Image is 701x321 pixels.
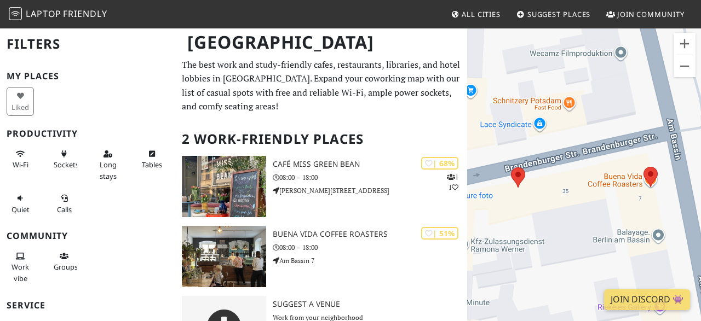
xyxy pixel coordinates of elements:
button: Tables [138,145,165,174]
span: People working [12,262,29,283]
p: [PERSON_NAME][STREET_ADDRESS] [273,185,468,196]
a: Join Discord 👾 [604,289,690,310]
button: Work vibe [7,247,34,287]
span: Power sockets [54,160,79,170]
h2: 2 Work-Friendly Places [182,122,461,156]
button: Vergrößern [674,33,696,55]
button: Verkleinern [674,55,696,77]
span: Group tables [54,262,78,272]
img: Café Miss Green Bean [182,156,266,217]
span: Join Community [617,9,685,19]
a: Suggest Places [512,4,595,24]
a: Café Miss Green Bean | 68% 11 Café Miss Green Bean 08:00 – 18:00 [PERSON_NAME][STREET_ADDRESS] [175,156,467,217]
img: LaptopFriendly [9,7,22,20]
span: Work-friendly tables [142,160,162,170]
h3: My Places [7,71,169,81]
h3: Community [7,231,169,241]
p: Am Bassin 7 [273,255,468,266]
span: All Cities [462,9,501,19]
button: Groups [50,247,78,276]
a: Join Community [602,4,689,24]
button: Calls [50,189,78,218]
button: Wi-Fi [7,145,34,174]
h3: Café Miss Green Bean [273,160,468,169]
span: Stable Wi-Fi [13,160,28,170]
h3: Buena Vida Coffee Roasters [273,230,468,239]
a: LaptopFriendly LaptopFriendly [9,5,107,24]
span: Long stays [100,160,117,180]
h3: Productivity [7,129,169,139]
img: Buena Vida Coffee Roasters [182,226,266,287]
span: Suggest Places [527,9,591,19]
h2: Filters [7,27,169,61]
span: Quiet [12,205,30,214]
p: 1 1 [447,172,458,192]
button: Sockets [50,145,78,174]
h3: Suggest a Venue [273,300,468,309]
span: Friendly [63,8,107,20]
a: Buena Vida Coffee Roasters | 51% Buena Vida Coffee Roasters 08:00 – 18:00 Am Bassin 7 [175,226,467,287]
button: Long stays [94,145,122,185]
div: | 51% [421,227,458,240]
h1: [GEOGRAPHIC_DATA] [179,27,465,57]
a: All Cities [446,4,505,24]
p: 08:00 – 18:00 [273,172,468,183]
p: The best work and study-friendly cafes, restaurants, libraries, and hotel lobbies in [GEOGRAPHIC_... [182,58,461,114]
div: | 68% [421,157,458,170]
button: Quiet [7,189,34,218]
p: 08:00 – 18:00 [273,242,468,253]
h3: Service [7,300,169,311]
span: Laptop [26,8,61,20]
span: Video/audio calls [57,205,72,214]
